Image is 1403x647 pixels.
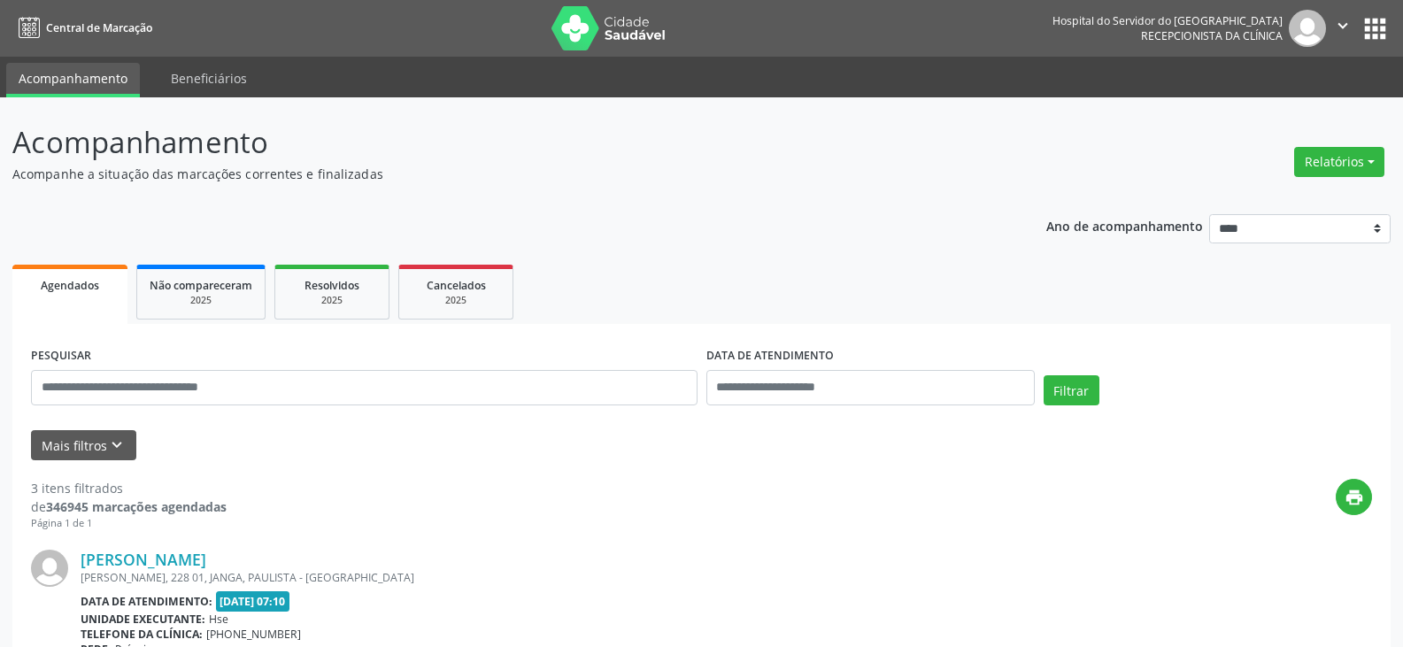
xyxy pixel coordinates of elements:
[150,294,252,307] div: 2025
[304,278,359,293] span: Resolvidos
[31,497,227,516] div: de
[107,435,127,455] i: keyboard_arrow_down
[1326,10,1360,47] button: 
[1333,16,1353,35] i: 
[412,294,500,307] div: 2025
[1336,479,1372,515] button: print
[31,550,68,587] img: img
[206,627,301,642] span: [PHONE_NUMBER]
[1289,10,1326,47] img: img
[81,570,1106,585] div: [PERSON_NAME], 228 01, JANGA, PAULISTA - [GEOGRAPHIC_DATA]
[41,278,99,293] span: Agendados
[12,165,977,183] p: Acompanhe a situação das marcações correntes e finalizadas
[6,63,140,97] a: Acompanhamento
[1046,214,1203,236] p: Ano de acompanhamento
[31,479,227,497] div: 3 itens filtrados
[1360,13,1391,44] button: apps
[158,63,259,94] a: Beneficiários
[209,612,228,627] span: Hse
[150,278,252,293] span: Não compareceram
[1294,147,1384,177] button: Relatórios
[1345,488,1364,507] i: print
[81,612,205,627] b: Unidade executante:
[288,294,376,307] div: 2025
[81,550,206,569] a: [PERSON_NAME]
[1052,13,1283,28] div: Hospital do Servidor do [GEOGRAPHIC_DATA]
[1044,375,1099,405] button: Filtrar
[427,278,486,293] span: Cancelados
[216,591,290,612] span: [DATE] 07:10
[81,627,203,642] b: Telefone da clínica:
[31,343,91,370] label: PESQUISAR
[1141,28,1283,43] span: Recepcionista da clínica
[706,343,834,370] label: DATA DE ATENDIMENTO
[12,13,152,42] a: Central de Marcação
[12,120,977,165] p: Acompanhamento
[46,20,152,35] span: Central de Marcação
[31,430,136,461] button: Mais filtroskeyboard_arrow_down
[81,594,212,609] b: Data de atendimento:
[31,516,227,531] div: Página 1 de 1
[46,498,227,515] strong: 346945 marcações agendadas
